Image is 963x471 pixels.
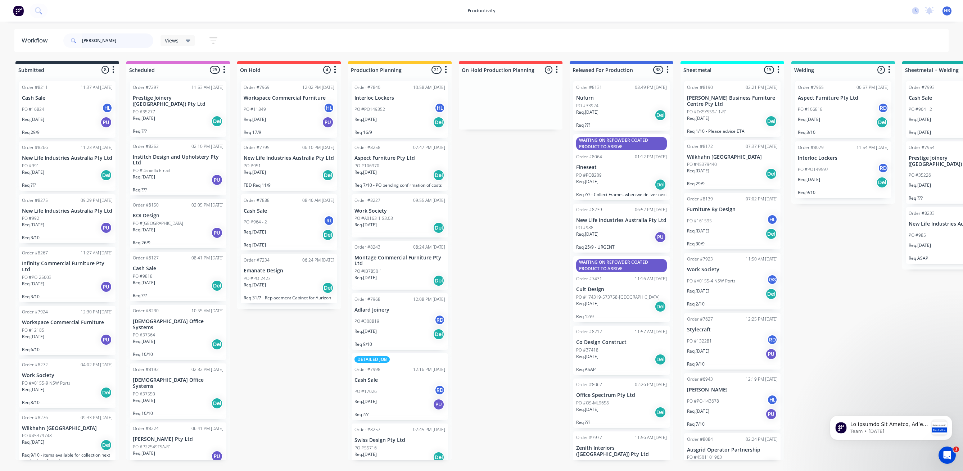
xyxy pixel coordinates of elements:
p: Req. [DATE] [244,169,266,176]
p: Req [DATE] [244,242,334,248]
p: Interloc Lockers [798,155,889,161]
p: Emanate Design [244,268,334,274]
div: Order #723406:24 PM [DATE]Emanate DesignPO #PO-2423Req.[DATE]DelReq 31/7 - Replacement Cabinet fo... [241,254,337,303]
p: PO #IB7850-1 [354,268,382,275]
div: WAITING ON REPOWDER COATED PRODUCT TO ARRIVEOrder #743111:16 AM [DATE]Cult DesignPO #174319-57375... [573,256,670,322]
p: Req. [DATE] [354,222,377,228]
div: Order #815002:05 PM [DATE]KOI DesignPO #[GEOGRAPHIC_DATA]Req.[DATE]PUReq 26/9 [130,199,226,248]
p: Req. [DATE] [687,348,709,354]
div: Order #826611:23 AM [DATE]New Life Industries Australia Pty LtdPO #991Req.[DATE]DelReq ??? [19,141,116,191]
div: Order #8243 [354,244,380,250]
div: Del [655,354,666,365]
div: Del [876,117,888,128]
p: PO #174319-573758-[GEOGRAPHIC_DATA] [576,294,660,300]
div: PU [655,231,666,243]
div: Order #8239 [576,207,602,213]
p: Nufurn [576,95,667,101]
div: Order #819002:21 PM [DATE][PERSON_NAME] Business Furniture Centre Pty LtdPO #DK5YSS9-11-R1Req.[DA... [684,81,781,137]
p: Req. [DATE] [22,222,44,228]
div: RL [324,215,334,226]
div: HL [434,103,445,113]
div: PU [100,117,112,128]
p: Req. [DATE] [354,116,377,123]
p: PO #992 [22,215,39,222]
p: Req 16/9 [354,130,445,135]
span: Views [165,37,178,44]
div: Order #7968 [354,296,380,303]
p: PO #Daniella Email [133,167,170,174]
div: Order #796912:02 PM [DATE]Workspace Commercial FurniturePO #11849HLReq.[DATE]PUReq 17/9 [241,81,337,138]
p: Co Design Construct [576,339,667,345]
div: Order #784010:58 AM [DATE]Interloc LockersPO #PO149352HLReq.[DATE]DelReq 16/9 [352,81,448,138]
div: 12:19 PM [DATE] [746,376,778,382]
div: Order #8267 [22,250,48,256]
div: Del [433,275,444,286]
p: PO #308819 [354,318,379,325]
p: PO #161595 [687,218,712,224]
div: Order #8064 [576,154,602,160]
p: PO #PO-2423 [244,275,271,282]
div: 08:49 PM [DATE] [635,84,667,91]
div: Del [433,169,444,181]
div: 10:58 AM [DATE] [413,84,445,91]
div: Del [433,329,444,340]
p: Infinity Commercial Furniture Pty Ltd [22,261,113,273]
div: 11:23 AM [DATE] [81,144,113,151]
div: Order #7954 [909,144,935,151]
div: Order #8079 [798,144,824,151]
p: Interloc Lockers [354,95,445,101]
div: PU [100,281,112,293]
div: Order #8192 [133,366,159,373]
div: Order #821111:37 AM [DATE]Cash SalePO #16824HLReq.[DATE]PUReq 29/9 [19,81,116,138]
div: 12:16 PM [DATE] [413,366,445,373]
p: Req. [DATE] [133,338,155,345]
p: Req 30/9 [687,241,778,246]
p: Req. [DATE] [133,115,155,122]
div: WAITING ON REPOWDER COATED PRODUCT TO ARRIVEOrder #806401:12 PM [DATE]FineseatPO #PO8209Req.[DATE... [573,134,670,200]
p: Req. [DATE] [798,116,820,123]
div: 06:57 PM [DATE] [856,84,889,91]
p: Req. [DATE] [354,328,377,335]
div: Order #792412:30 PM [DATE]Workspace Commercial FurniturePO #12185Req.[DATE]PUReq 6/10 [19,306,116,355]
p: Prestige Joinery ([GEOGRAPHIC_DATA]) Pty Ltd [133,95,223,107]
p: Req. [DATE] [244,229,266,235]
div: Del [322,169,334,181]
div: 06:52 PM [DATE] [635,207,667,213]
p: Req 25/9 - URGENT [576,244,667,250]
div: Order #825202:10 PM [DATE]Institch Design and Upholstery Pty LtdPO #Daniella EmailReq.[DATE]PUReq... [130,140,226,196]
div: Order #807911:54 AM [DATE]Interloc LockersPO #PO149597RDReq.[DATE]DelReq 9/10 [795,141,891,198]
div: RD [434,314,445,325]
div: Del [765,168,777,180]
p: PO #37564 [133,332,155,338]
p: Req 9/10 [687,361,778,367]
div: Order #694312:19 PM [DATE][PERSON_NAME]PO #PO-143678HLReq.[DATE]PUReq 7/10 [684,373,781,430]
p: Req. [DATE] [687,288,709,294]
p: Req 3/10 [798,130,889,135]
p: Req 9/10 [798,190,889,195]
p: Stylecraft [687,327,778,333]
p: PO #35277 [133,109,155,115]
p: Req 9/10 [354,341,445,347]
p: PO #35226 [909,172,931,178]
p: Req ??? [133,293,223,298]
p: Work Society [22,372,113,379]
div: Order #795506:57 PM [DATE]Aspect Furniture Pty LtdPO #106818RDReq.[DATE]DelReq 3/10 [795,81,891,138]
div: Order #8266 [22,144,48,151]
p: Req 2/10 [687,301,778,307]
div: 01:12 PM [DATE] [635,154,667,160]
p: PO #964 - 2 [909,106,932,113]
p: KOI Design [133,213,223,219]
p: Req ??? [133,128,223,134]
div: Order #8212 [576,329,602,335]
div: Del [433,117,444,128]
p: Req ASAP [576,367,667,372]
p: Fineseat [576,164,667,171]
div: PU [211,174,223,186]
p: Req. [DATE] [687,115,709,122]
p: Req. [DATE] [687,168,709,174]
div: Del [211,280,223,291]
p: Req. [DATE] [22,334,44,340]
div: Order #788808:46 AM [DATE]Cash SalePO #964 - 2RLReq.[DATE]DelReq [DATE] [241,194,337,251]
p: Req. [DATE] [798,176,820,183]
p: New Life Industries Australia Pty Ltd [244,155,334,161]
